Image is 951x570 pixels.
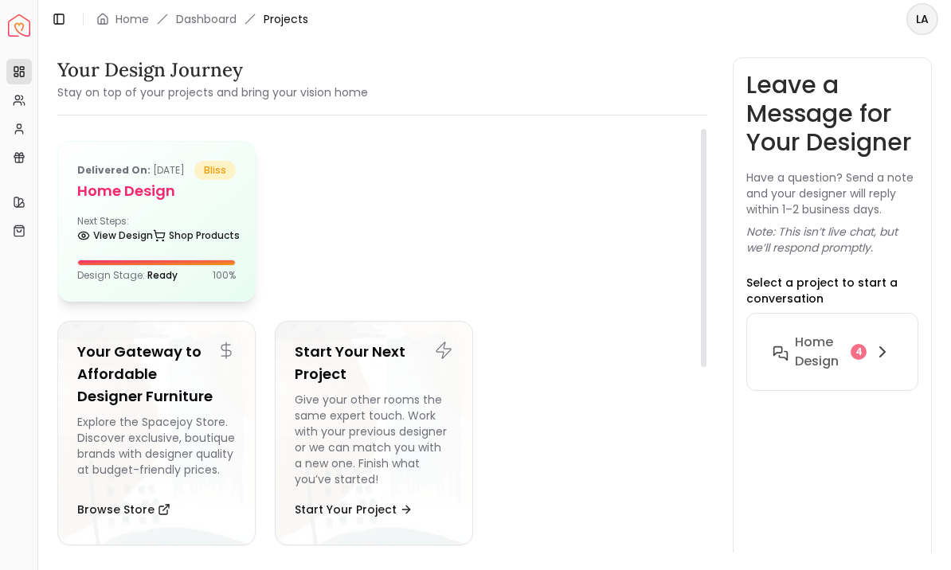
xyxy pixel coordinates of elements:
a: Dashboard [176,11,237,27]
a: Home [115,11,149,27]
p: 100 % [213,269,236,282]
button: LA [906,3,938,35]
p: Design Stage: [77,269,178,282]
button: Browse Store [77,494,170,525]
nav: breadcrumb [96,11,308,27]
h3: Your Design Journey [57,57,368,83]
span: Projects [264,11,308,27]
span: Ready [147,268,178,282]
b: Delivered on: [77,163,151,177]
div: Give your other rooms the same expert touch. Work with your previous designer or we can match you... [295,392,453,487]
span: bliss [194,161,236,180]
p: [DATE] [77,161,185,180]
a: View Design [77,224,153,247]
button: Home design4 [760,326,906,377]
a: Start Your Next ProjectGive your other rooms the same expert touch. Work with your previous desig... [275,321,473,545]
span: LA [908,5,937,33]
a: Your Gateway to Affordable Designer FurnitureExplore the Spacejoy Store. Discover exclusive, bout... [57,321,256,545]
a: Shop Products [153,224,240,247]
div: 4 [851,344,867,360]
div: Explore the Spacejoy Store. Discover exclusive, boutique brands with designer quality at budget-f... [77,414,236,487]
button: Start Your Project [295,494,413,525]
h3: Leave a Message for Your Designer [746,71,919,157]
h5: Your Gateway to Affordable Designer Furniture [77,341,236,408]
a: Spacejoy [8,14,30,37]
p: Note: This isn’t live chat, but we’ll respond promptly. [746,224,919,256]
p: Select a project to start a conversation [746,275,919,306]
h5: Start Your Next Project [295,341,453,385]
div: Next Steps: [77,215,236,247]
h6: Home design [795,333,845,371]
h5: Home design [77,180,236,202]
p: Have a question? Send a note and your designer will reply within 1–2 business days. [746,170,919,217]
small: Stay on top of your projects and bring your vision home [57,84,368,100]
img: Spacejoy Logo [8,14,30,37]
